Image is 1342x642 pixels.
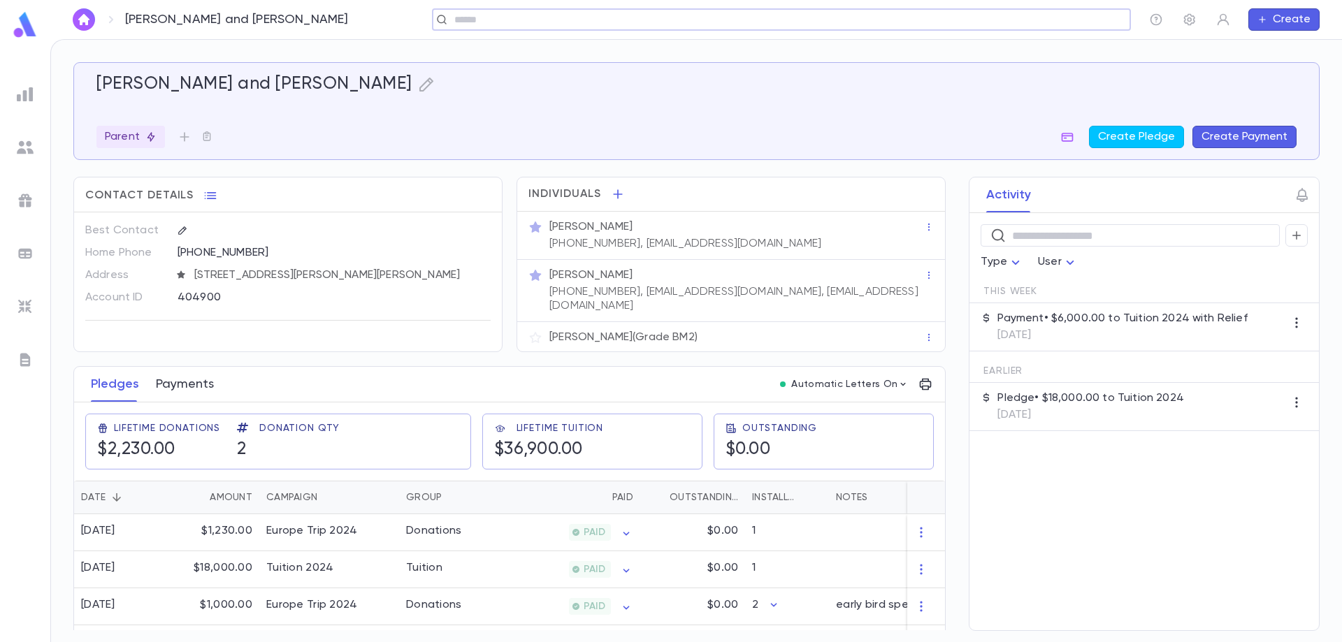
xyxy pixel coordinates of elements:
[745,551,829,588] div: 1
[81,481,106,514] div: Date
[85,286,166,309] p: Account ID
[96,126,165,148] div: Parent
[168,514,259,551] div: $1,230.00
[836,481,867,514] div: Notes
[168,551,259,588] div: $18,000.00
[997,408,1183,422] p: [DATE]
[517,423,603,434] span: Lifetime Tuition
[752,598,758,612] p: 2
[75,14,92,25] img: home_white.a664292cf8c1dea59945f0da9f25487c.svg
[578,527,611,538] span: PAID
[829,481,1004,514] div: Notes
[707,598,738,612] p: $0.00
[707,524,738,538] p: $0.00
[997,328,1247,342] p: [DATE]
[17,139,34,156] img: students_grey.60c7aba0da46da39d6d829b817ac14fc.svg
[726,439,771,460] h5: $0.00
[114,423,220,434] span: Lifetime Donations
[528,187,601,201] span: Individuals
[406,598,462,612] div: Donations
[266,561,333,575] div: Tuition 2024
[168,588,259,625] div: $1,000.00
[981,256,1007,268] span: Type
[800,486,822,509] button: Sort
[168,481,259,514] div: Amount
[17,351,34,368] img: letters_grey.7941b92b52307dd3b8a917253454ce1c.svg
[983,365,1023,377] span: Earlier
[81,598,115,612] div: [DATE]
[85,264,166,286] p: Address
[85,242,166,264] p: Home Phone
[81,561,115,575] div: [DATE]
[647,486,670,509] button: Sort
[96,74,412,95] h5: [PERSON_NAME] and [PERSON_NAME]
[549,285,924,313] p: [PHONE_NUMBER], [EMAIL_ADDRESS][DOMAIN_NAME], [EMAIL_ADDRESS][DOMAIN_NAME]
[91,367,139,402] button: Pledges
[1038,256,1062,268] span: User
[406,561,442,575] div: Tuition
[17,192,34,209] img: campaigns_grey.99e729a5f7ee94e3726e6486bddda8f1.svg
[590,486,612,509] button: Sort
[742,423,817,434] span: Outstanding
[266,481,317,514] div: Campaign
[406,524,462,538] div: Donations
[612,481,633,514] div: Paid
[266,598,357,612] div: Europe Trip 2024
[406,481,442,514] div: Group
[504,481,640,514] div: Paid
[259,423,340,434] span: Donation Qty
[549,268,633,282] p: [PERSON_NAME]
[494,439,583,460] h5: $36,900.00
[578,564,611,575] span: PAID
[399,481,504,514] div: Group
[549,330,698,344] p: [PERSON_NAME] (Grade BM2)
[210,481,252,514] div: Amount
[791,379,897,390] p: Automatic Letters On
[85,189,194,203] span: Contact Details
[17,298,34,315] img: imports_grey.530a8a0e642e233f2baf0ef88e8c9fcb.svg
[17,245,34,262] img: batches_grey.339ca447c9d9533ef1741baa751efc33.svg
[266,524,357,538] div: Europe Trip 2024
[106,486,128,509] button: Sort
[707,561,738,575] p: $0.00
[17,86,34,103] img: reports_grey.c525e4749d1bce6a11f5fe2a8de1b229.svg
[752,481,800,514] div: Installments
[981,249,1024,276] div: Type
[640,481,745,514] div: Outstanding
[549,237,821,251] p: [PHONE_NUMBER], [EMAIL_ADDRESS][DOMAIN_NAME]
[745,481,829,514] div: Installments
[442,486,464,509] button: Sort
[997,391,1183,405] p: Pledge • $18,000.00 to Tuition 2024
[983,286,1037,297] span: This Week
[1192,126,1297,148] button: Create Payment
[189,268,492,282] span: [STREET_ADDRESS][PERSON_NAME][PERSON_NAME]
[74,481,168,514] div: Date
[578,601,611,612] span: PAID
[1089,126,1184,148] button: Create Pledge
[11,11,39,38] img: logo
[745,514,829,551] div: 1
[1038,249,1078,276] div: User
[178,242,491,263] div: [PHONE_NUMBER]
[317,486,340,509] button: Sort
[81,524,115,538] div: [DATE]
[836,598,927,612] div: early bird special
[156,367,214,402] button: Payments
[97,439,175,460] h5: $2,230.00
[1248,8,1320,31] button: Create
[774,374,914,394] button: Automatic Letters On
[125,12,349,27] p: [PERSON_NAME] and [PERSON_NAME]
[986,177,1031,212] button: Activity
[259,481,399,514] div: Campaign
[85,219,166,242] p: Best Contact
[549,220,633,234] p: [PERSON_NAME]
[105,130,157,144] p: Parent
[237,439,247,460] h5: 2
[178,286,421,307] div: 404900
[187,486,210,509] button: Sort
[670,481,738,514] div: Outstanding
[997,312,1247,326] p: Payment • $6,000.00 to Tuition 2024 with Relief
